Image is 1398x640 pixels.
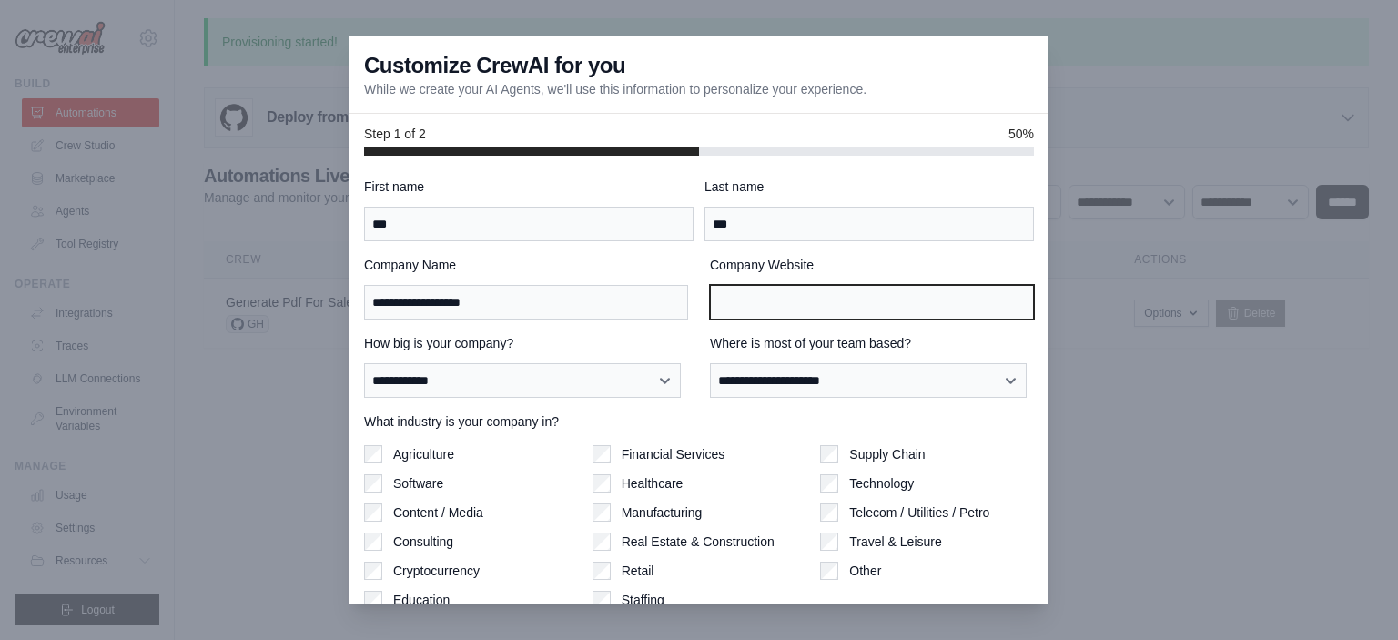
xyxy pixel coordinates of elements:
[393,503,483,522] label: Content / Media
[622,445,725,463] label: Financial Services
[1008,125,1034,143] span: 50%
[393,591,450,609] label: Education
[849,533,941,551] label: Travel & Leisure
[849,445,925,463] label: Supply Chain
[622,533,775,551] label: Real Estate & Construction
[364,178,694,196] label: First name
[393,562,480,580] label: Cryptocurrency
[710,256,1034,274] label: Company Website
[393,533,453,551] label: Consulting
[849,503,989,522] label: Telecom / Utilities / Petro
[849,474,914,493] label: Technology
[622,562,654,580] label: Retail
[393,474,443,493] label: Software
[364,412,1034,431] label: What industry is your company in?
[364,256,688,274] label: Company Name
[364,80,866,98] p: While we create your AI Agents, we'll use this information to personalize your experience.
[704,178,1034,196] label: Last name
[393,445,454,463] label: Agriculture
[622,591,664,609] label: Staffing
[364,334,688,352] label: How big is your company?
[710,334,1034,352] label: Where is most of your team based?
[622,503,703,522] label: Manufacturing
[849,562,881,580] label: Other
[364,125,426,143] span: Step 1 of 2
[622,474,684,493] label: Healthcare
[364,51,625,80] h3: Customize CrewAI for you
